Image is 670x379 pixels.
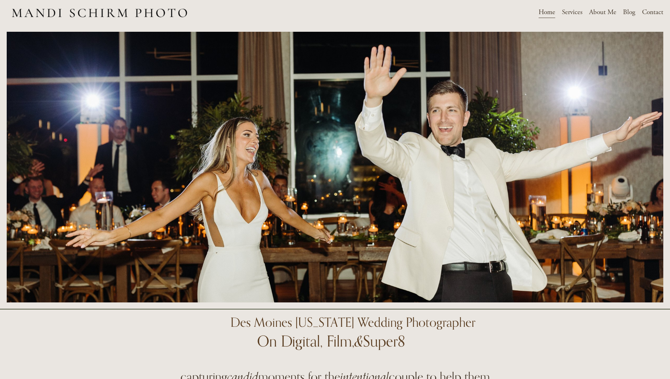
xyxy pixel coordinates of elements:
a: Home [539,6,555,19]
img: Des Moines Wedding Photographer - Mandi Schirm Photo [7,1,192,24]
span: Services [562,7,582,18]
h1: On Digital, Film, Super8 [257,333,405,349]
a: Blog [623,6,635,19]
a: Contact [642,6,663,19]
a: About Me [589,6,616,19]
h1: Des Moines [US_STATE] Wedding Photographer [230,316,475,329]
em: & [355,329,363,354]
img: site-7001.jpg [7,32,663,303]
a: folder dropdown [562,6,582,19]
